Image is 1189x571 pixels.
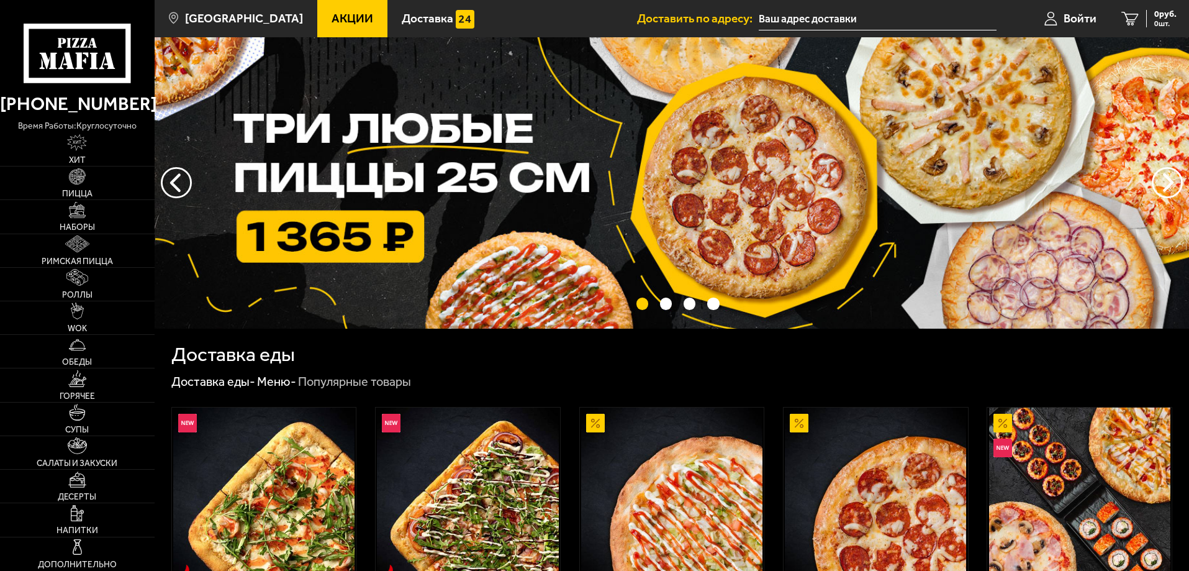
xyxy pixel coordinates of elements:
a: Доставка еды- [171,374,255,389]
img: Новинка [993,439,1012,457]
button: точки переключения [684,298,695,309]
span: WOK [68,324,87,333]
span: Акции [332,12,373,24]
span: Хит [69,156,86,165]
a: Меню- [257,374,296,389]
div: Популярные товары [298,374,411,390]
span: Десерты [58,493,96,501]
img: Акционный [790,414,808,432]
span: Дополнительно [38,560,117,569]
span: Супы [65,426,89,434]
span: Горячее [60,392,95,401]
span: Роллы [62,291,93,299]
span: Пицца [62,190,93,198]
button: точки переключения [660,298,672,309]
span: Наборы [60,223,95,232]
img: Новинка [178,414,197,432]
button: точки переключения [707,298,719,309]
span: [GEOGRAPHIC_DATA] [185,12,303,24]
span: Римская пицца [42,257,113,266]
img: Новинка [382,414,400,432]
button: точки переключения [636,298,648,309]
h1: Доставка еды [171,345,295,365]
span: Доставить по адресу: [637,12,759,24]
span: Обеды [62,358,92,367]
span: 0 шт. [1154,20,1177,27]
button: предыдущий [1152,167,1183,198]
span: Салаты и закуски [37,459,117,468]
img: 15daf4d41897b9f0e9f617042186c801.svg [456,10,474,29]
span: Доставка [402,12,453,24]
span: Войти [1064,12,1096,24]
span: 0 руб. [1154,10,1177,19]
button: следующий [161,167,192,198]
input: Ваш адрес доставки [759,7,997,30]
img: Акционный [993,414,1012,432]
img: Акционный [586,414,605,432]
span: Напитки [57,526,98,535]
